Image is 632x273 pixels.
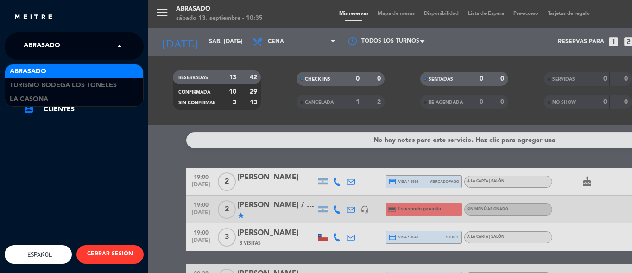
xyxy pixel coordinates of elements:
[14,14,53,21] img: MEITRE
[23,104,144,115] a: Clientes
[10,80,117,91] span: Turismo Bodega Los Toneles
[25,251,52,258] span: Español
[10,66,46,77] span: Abrasado
[23,103,34,114] i: account_box
[24,37,60,56] span: Abrasado
[76,245,144,264] button: CERRAR SESIÓN
[10,94,48,105] span: La Casona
